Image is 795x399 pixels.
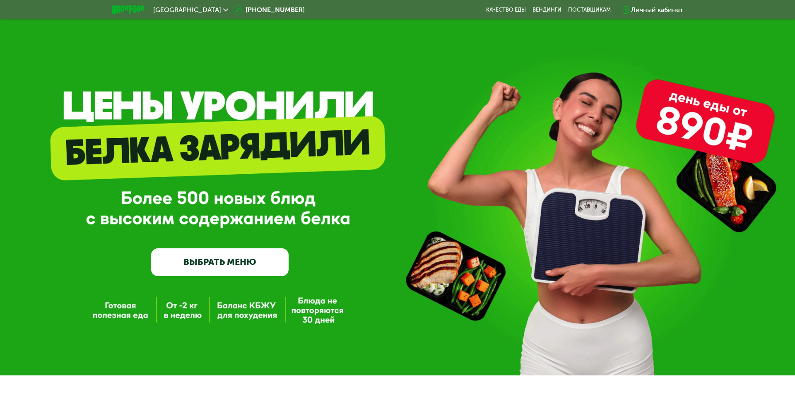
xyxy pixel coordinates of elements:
div: поставщикам [568,7,611,13]
a: Качество еды [486,7,526,13]
div: Личный кабинет [631,5,683,15]
a: [PHONE_NUMBER] [232,5,305,15]
span: [GEOGRAPHIC_DATA] [153,7,221,13]
a: Вендинги [532,7,561,13]
a: ВЫБРАТЬ МЕНЮ [151,248,289,276]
